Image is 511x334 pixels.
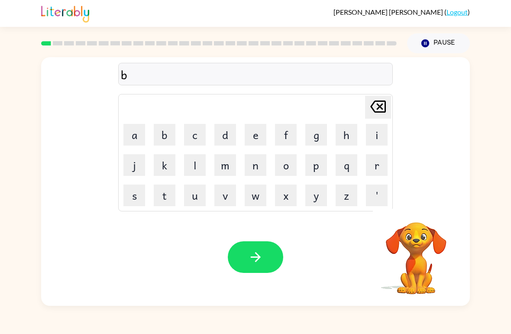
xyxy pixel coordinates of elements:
[214,185,236,206] button: v
[446,8,468,16] a: Logout
[333,8,470,16] div: ( )
[123,185,145,206] button: s
[275,124,297,146] button: f
[373,209,459,295] video: Your browser must support playing .mp4 files to use Literably. Please try using another browser.
[41,3,89,23] img: Literably
[184,124,206,146] button: c
[154,185,175,206] button: t
[184,154,206,176] button: l
[245,185,266,206] button: w
[366,124,388,146] button: i
[275,154,297,176] button: o
[245,154,266,176] button: n
[305,154,327,176] button: p
[154,154,175,176] button: k
[407,33,470,53] button: Pause
[333,8,444,16] span: [PERSON_NAME] [PERSON_NAME]
[336,154,357,176] button: q
[214,124,236,146] button: d
[121,65,390,84] div: b
[305,185,327,206] button: y
[184,185,206,206] button: u
[154,124,175,146] button: b
[366,154,388,176] button: r
[305,124,327,146] button: g
[123,154,145,176] button: j
[336,124,357,146] button: h
[366,185,388,206] button: '
[123,124,145,146] button: a
[245,124,266,146] button: e
[275,185,297,206] button: x
[336,185,357,206] button: z
[214,154,236,176] button: m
